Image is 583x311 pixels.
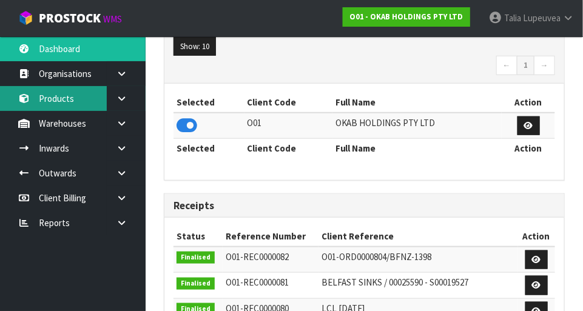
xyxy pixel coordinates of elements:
[332,93,502,112] th: Full Name
[343,7,470,27] a: O01 - OKAB HOLDINGS PTY LTD
[174,227,223,246] th: Status
[502,93,555,112] th: Action
[39,10,101,26] span: ProStock
[223,227,319,246] th: Reference Number
[174,37,216,56] button: Show: 10
[322,276,468,288] span: BELFAST SINKS / 00025590 - S00019527
[332,139,502,158] th: Full Name
[244,113,332,139] td: O01
[502,139,555,158] th: Action
[322,251,431,263] span: O01-ORD0000804/BFNZ-1398
[177,278,215,290] span: Finalised
[504,12,521,24] span: Talia
[174,200,555,212] h3: Receipts
[244,93,332,112] th: Client Code
[496,56,517,75] a: ←
[318,227,517,246] th: Client Reference
[174,139,244,158] th: Selected
[174,56,555,77] nav: Page navigation
[226,251,289,263] span: O01-REC0000082
[244,139,332,158] th: Client Code
[226,276,289,288] span: O01-REC0000081
[174,93,244,112] th: Selected
[518,227,555,246] th: Action
[332,113,502,139] td: OKAB HOLDINGS PTY LTD
[523,12,561,24] span: Lupeuvea
[534,56,555,75] a: →
[349,12,463,22] strong: O01 - OKAB HOLDINGS PTY LTD
[517,56,534,75] a: 1
[177,252,215,264] span: Finalised
[103,13,122,25] small: WMS
[18,10,33,25] img: cube-alt.png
